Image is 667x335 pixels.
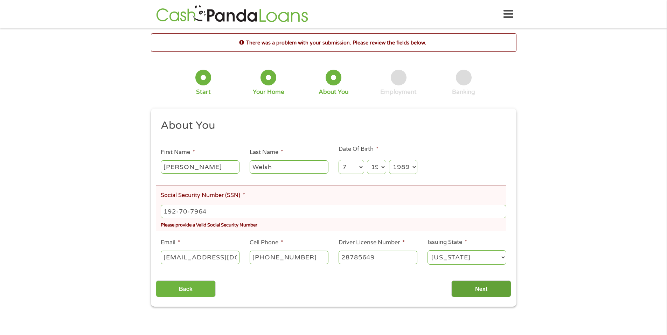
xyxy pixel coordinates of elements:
[253,88,284,96] div: Your Home
[196,88,211,96] div: Start
[250,160,328,174] input: Smith
[428,239,467,246] label: Issuing State
[161,219,506,229] div: Please provide a Valid Social Security Number
[250,149,283,156] label: Last Name
[151,39,516,47] h2: There was a problem with your submission. Please review the fields below.
[319,88,348,96] div: About You
[339,239,405,246] label: Driver License Number
[161,239,180,246] label: Email
[154,4,310,24] img: GetLoanNow Logo
[161,192,245,199] label: Social Security Number (SSN)
[339,146,378,153] label: Date Of Birth
[250,239,283,246] label: Cell Phone
[161,119,501,133] h2: About You
[250,251,328,264] input: (541) 754-3010
[452,88,475,96] div: Banking
[161,160,239,174] input: John
[451,280,511,298] input: Next
[161,205,506,218] input: 078-05-1120
[161,149,195,156] label: First Name
[161,251,239,264] input: john@gmail.com
[156,280,216,298] input: Back
[380,88,417,96] div: Employment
